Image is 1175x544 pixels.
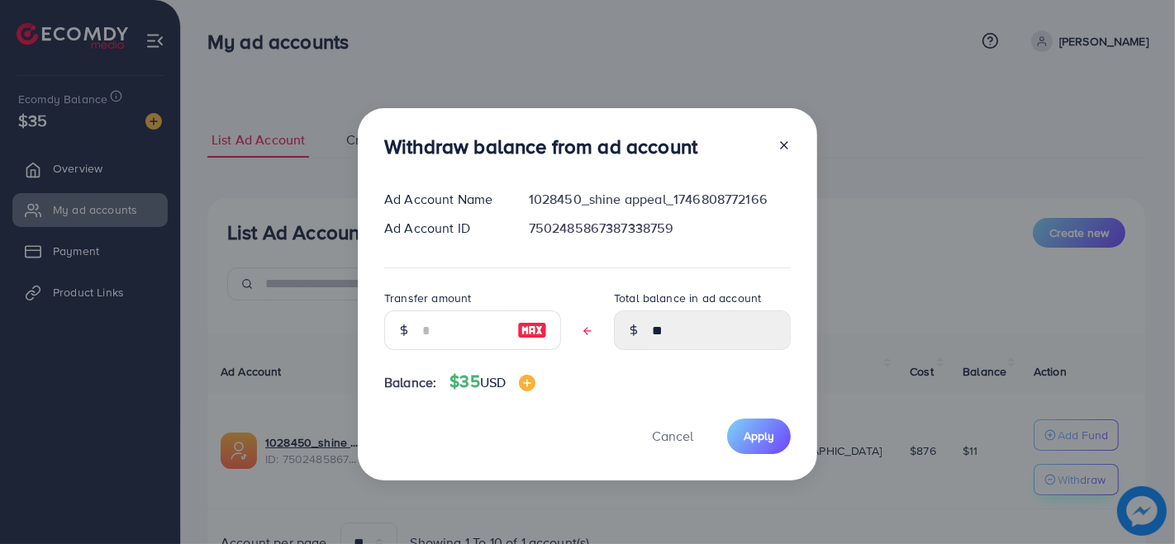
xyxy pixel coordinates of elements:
[614,290,761,306] label: Total balance in ad account
[384,135,697,158] h3: Withdraw balance from ad account
[371,219,516,238] div: Ad Account ID
[631,419,714,454] button: Cancel
[516,219,804,238] div: 7502485867387338759
[727,419,791,454] button: Apply
[384,373,436,392] span: Balance:
[744,428,774,444] span: Apply
[384,290,471,306] label: Transfer amount
[652,427,693,445] span: Cancel
[450,371,535,392] h4: $35
[371,190,516,209] div: Ad Account Name
[517,320,547,340] img: image
[516,190,804,209] div: 1028450_shine appeal_1746808772166
[519,375,535,391] img: image
[480,373,506,391] span: USD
